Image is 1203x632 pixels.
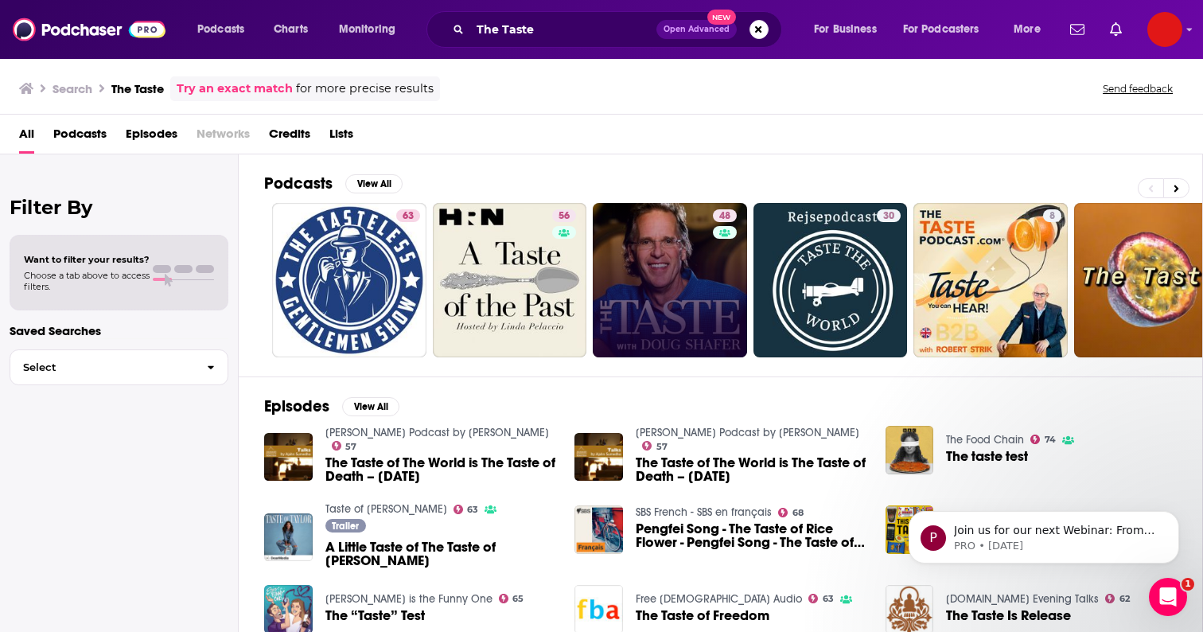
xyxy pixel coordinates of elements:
a: 63 [808,594,834,603]
button: open menu [893,17,1002,42]
a: Ajahn Sumedho Podcast by Amaravati [636,426,859,439]
a: The Taste of The World is The Taste of Death – 7 November 2010 [636,456,866,483]
iframe: Intercom notifications message [885,478,1203,589]
a: 48 [713,209,737,222]
span: The Taste Is Release [946,609,1071,622]
a: The Taste of Freedom [636,609,769,622]
span: Choose a tab above to access filters. [24,270,150,292]
a: A Little Taste of The Taste of Taylor [325,540,556,568]
span: The Taste of The World is The Taste of Death – [DATE] [636,456,866,483]
span: 57 [656,443,668,451]
span: 1 [1182,578,1194,591]
a: The taste test [946,450,1028,463]
a: Dhammatalks.org Evening Talks [946,592,1099,606]
span: Want to filter your results? [24,254,150,265]
span: 74 [1045,436,1056,443]
p: Message from PRO, sent 34w ago [69,61,274,76]
span: Networks [197,121,250,154]
span: for more precise results [296,80,434,98]
span: 63 [823,595,834,603]
button: Send feedback [1098,82,1178,96]
a: 8 [913,203,1068,357]
a: Podchaser - Follow, Share and Rate Podcasts [13,14,165,45]
a: Show notifications dropdown [1104,16,1128,43]
a: Show notifications dropdown [1064,16,1091,43]
span: 65 [512,595,524,603]
button: open menu [328,17,416,42]
span: The Taste of The World is The Taste of Death – [DATE] [325,456,556,483]
a: Ajahn Sumedho Podcast by Amaravati [325,426,549,439]
button: Show profile menu [1147,12,1182,47]
a: 68 [778,508,804,517]
a: 74 [1030,435,1056,444]
a: 57 [332,441,357,451]
button: View All [345,174,403,193]
a: 30 [753,203,908,357]
button: open menu [1002,17,1061,42]
a: Free Buddhist Audio [636,592,802,606]
a: Lists [329,121,353,154]
span: Podcasts [53,121,107,154]
span: For Podcasters [903,18,979,41]
h3: Search [53,81,92,96]
span: 57 [345,443,356,451]
a: Erin is the Funny One [325,592,492,606]
img: A Little Taste of The Taste of Taylor [264,513,313,562]
a: Try an exact match [177,80,293,98]
a: PodcastsView All [264,174,403,193]
img: The taste test [886,426,934,474]
a: 63 [272,203,426,357]
span: 63 [403,209,414,224]
span: 56 [559,209,570,224]
button: Select [10,349,228,385]
a: Credits [269,121,310,154]
a: Pengfei Song - The Taste of Rice Flower - Pengfei Song - The Taste of Rice Flower [636,522,866,549]
span: 8 [1049,209,1055,224]
span: 30 [883,209,894,224]
img: Pengfei Song - The Taste of Rice Flower - Pengfei Song - The Taste of Rice Flower [574,505,623,554]
a: 62 [1105,594,1130,603]
a: 57 [642,441,668,451]
span: Open Advanced [664,25,730,33]
span: New [707,10,736,25]
a: The Taste of The World is The Taste of Death – 7 November 2010 [264,433,313,482]
a: Episodes [126,121,177,154]
p: Saved Searches [10,323,228,338]
h2: Filter By [10,196,228,219]
a: The Food Chain [946,433,1024,447]
a: The “Taste” Test [325,609,425,622]
a: Taste of Taylor [325,502,447,516]
span: 63 [467,506,478,513]
iframe: Intercom live chat [1149,578,1187,616]
span: 48 [719,209,730,224]
a: 56 [433,203,587,357]
button: open menu [186,17,265,42]
span: Logged in as DoubleForte [1147,12,1182,47]
a: 65 [499,594,524,603]
a: 48 [593,203,747,357]
a: The Taste of The World is The Taste of Death – 7 November 2010 [574,433,623,482]
a: The Taste of The World is The Taste of Death – 7 November 2010 [325,456,556,483]
span: Join us for our next Webinar: From Pushback to Payoff: Building Buy-In for Niche Podcast Placemen... [69,46,274,454]
span: For Business [814,18,877,41]
span: More [1014,18,1041,41]
h2: Podcasts [264,174,333,193]
a: EpisodesView All [264,396,399,416]
span: Trailer [332,521,359,531]
span: All [19,121,34,154]
button: View All [342,397,399,416]
span: 68 [792,509,804,517]
div: Search podcasts, credits, & more... [442,11,797,48]
a: 30 [877,209,901,222]
button: Open AdvancedNew [656,20,737,39]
